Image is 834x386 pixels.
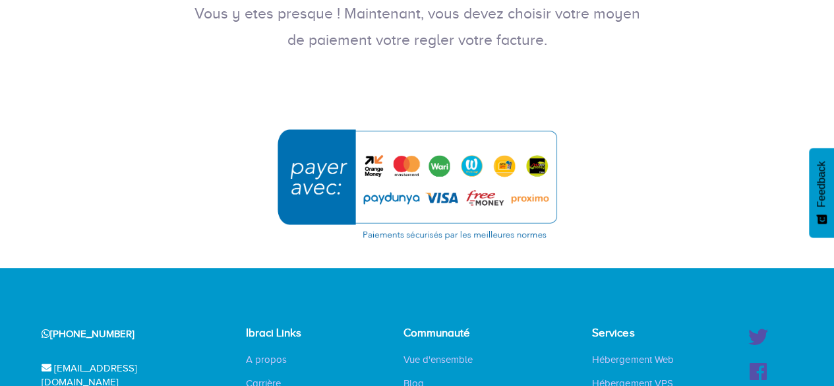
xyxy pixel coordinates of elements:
p: Vous y etes presque ! Maintenant, vous devez choisir votre moyen de paiement votre regler votre f... [193,1,641,53]
iframe: Drift Widget Chat Controller [768,320,818,370]
div: [PHONE_NUMBER] [25,317,215,351]
a: Hébergement Web [582,353,683,366]
h4: Ibraci Links [246,327,332,340]
button: Feedback - Afficher l’enquête [809,148,834,238]
img: Choisissez cette option pour continuer avec l'un de ces moyens de paiement : PayDunya, Yup Money,... [269,120,566,248]
span: Feedback [816,161,827,207]
h4: Communauté [403,327,494,340]
h4: Services [592,327,692,340]
a: Vue d'ensemble [394,353,483,366]
a: A propos [236,353,297,366]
